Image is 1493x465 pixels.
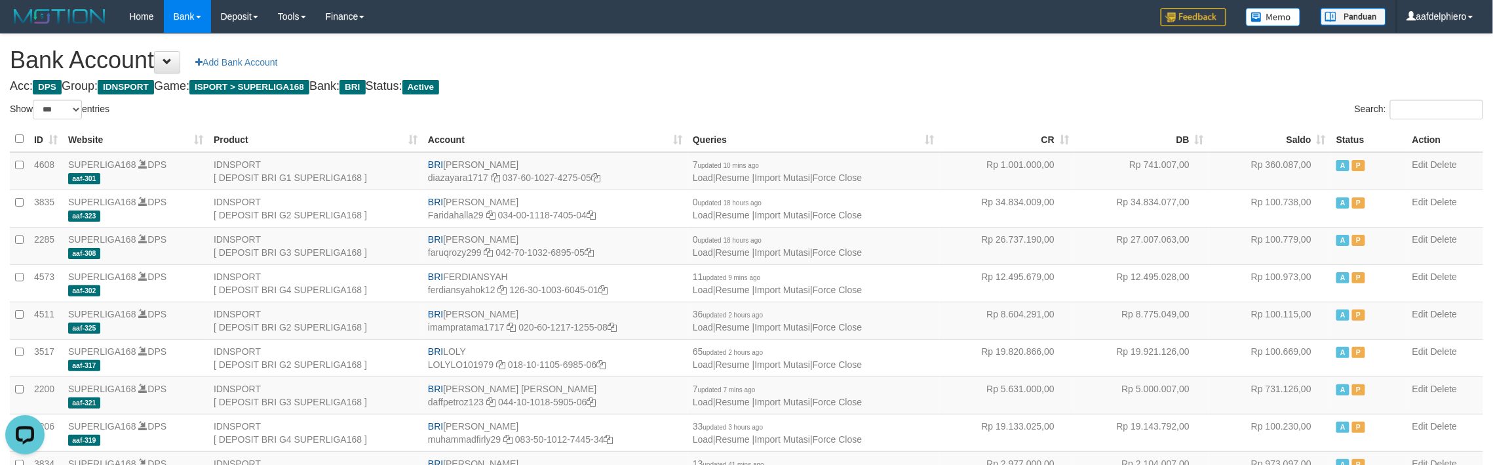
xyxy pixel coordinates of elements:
span: 11 [693,272,760,282]
a: Delete [1431,197,1457,207]
td: Rp 34.834.009,00 [939,190,1074,227]
span: BRI [428,421,443,432]
span: BRI [428,346,443,357]
td: Rp 360.087,00 [1209,152,1331,190]
td: DPS [63,190,208,227]
a: Load [693,210,713,220]
a: Import Mutasi [754,172,810,183]
a: Load [693,322,713,333]
span: updated 18 hours ago [698,237,762,244]
span: 7 [693,159,759,170]
td: 4511 [29,302,63,339]
td: 3835 [29,190,63,227]
span: Paused [1352,347,1365,358]
a: Resume [716,322,750,333]
span: BRI [428,234,443,245]
span: aaf-325 [68,323,100,334]
button: Open LiveChat chat widget [5,5,45,45]
span: aaf-302 [68,285,100,296]
a: Load [693,434,713,445]
span: Active [402,80,440,94]
span: BRI [428,197,443,207]
span: | | | [693,309,862,333]
span: 0 [693,234,762,245]
a: Copy diazayara1717 to clipboard [491,172,500,183]
span: 33 [693,421,763,432]
span: aaf-323 [68,211,100,222]
td: Rp 100.115,00 [1209,302,1331,339]
td: Rp 100.779,00 [1209,227,1331,264]
a: Resume [716,210,750,220]
span: Active [1336,235,1349,246]
span: 7 [693,384,756,394]
a: Import Mutasi [754,397,810,407]
span: | | | [693,272,862,295]
span: Active [1336,347,1349,358]
span: Paused [1352,160,1365,171]
a: Resume [716,247,750,258]
a: Load [693,247,713,258]
th: Product: activate to sort column ascending [208,127,423,152]
a: Copy Faridahalla29 to clipboard [486,210,495,220]
a: Import Mutasi [754,434,810,445]
td: IDNSPORT [ DEPOSIT BRI G3 SUPERLIGA168 ] [208,376,423,414]
span: BRI [428,309,443,319]
span: updated 10 mins ago [698,162,759,169]
span: | | | [693,197,862,220]
td: LOLY 018-10-1105-6985-06 [423,339,688,376]
h4: Acc: Group: Game: Bank: Status: [10,80,1483,93]
th: Status [1331,127,1407,152]
td: Rp 1.001.000,00 [939,152,1074,190]
a: muhammadfirly29 [428,434,501,445]
span: Paused [1352,310,1365,321]
span: aaf-319 [68,435,100,446]
td: Rp 26.737.190,00 [939,227,1074,264]
td: IDNSPORT [ DEPOSIT BRI G3 SUPERLIGA168 ] [208,227,423,264]
td: [PERSON_NAME] 037-60-1027-4275-05 [423,152,688,190]
td: Rp 34.834.077,00 [1074,190,1209,227]
a: daffpetroz123 [428,397,484,407]
a: Import Mutasi [754,247,810,258]
a: Copy 083501012744534 to clipboard [604,434,613,445]
span: DPS [33,80,62,94]
td: IDNSPORT [ DEPOSIT BRI G2 SUPERLIGA168 ] [208,190,423,227]
span: IDNSPORT [98,80,154,94]
td: Rp 731.126,00 [1209,376,1331,414]
a: Edit [1412,346,1428,357]
td: DPS [63,227,208,264]
a: Resume [716,172,750,183]
td: DPS [63,264,208,302]
td: [PERSON_NAME] 020-60-1217-1255-08 [423,302,688,339]
span: Paused [1352,272,1365,283]
span: updated 18 hours ago [698,199,762,207]
a: faruqrozy299 [428,247,482,258]
span: Active [1336,160,1349,171]
img: MOTION_logo.png [10,7,109,26]
span: Paused [1352,235,1365,246]
td: Rp 100.973,00 [1209,264,1331,302]
a: diazayara1717 [428,172,488,183]
td: Rp 100.230,00 [1209,414,1331,451]
img: panduan.png [1321,8,1386,26]
th: Website: activate to sort column ascending [63,127,208,152]
a: Delete [1431,346,1457,357]
td: DPS [63,339,208,376]
td: IDNSPORT [ DEPOSIT BRI G2 SUPERLIGA168 ] [208,339,423,376]
span: Active [1336,272,1349,283]
span: 0 [693,197,762,207]
a: SUPERLIGA168 [68,272,136,282]
span: | | | [693,346,862,370]
a: SUPERLIGA168 [68,346,136,357]
a: Resume [716,434,750,445]
a: Force Close [813,210,862,220]
a: Force Close [813,397,862,407]
a: Delete [1431,384,1457,394]
span: | | | [693,421,862,445]
td: FERDIANSYAH 126-30-1003-6045-01 [423,264,688,302]
th: ID: activate to sort column ascending [29,127,63,152]
a: Force Close [813,172,862,183]
th: DB: activate to sort column ascending [1074,127,1209,152]
td: Rp 19.820.866,00 [939,339,1074,376]
a: Copy faruqrozy299 to clipboard [484,247,494,258]
span: Paused [1352,197,1365,209]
